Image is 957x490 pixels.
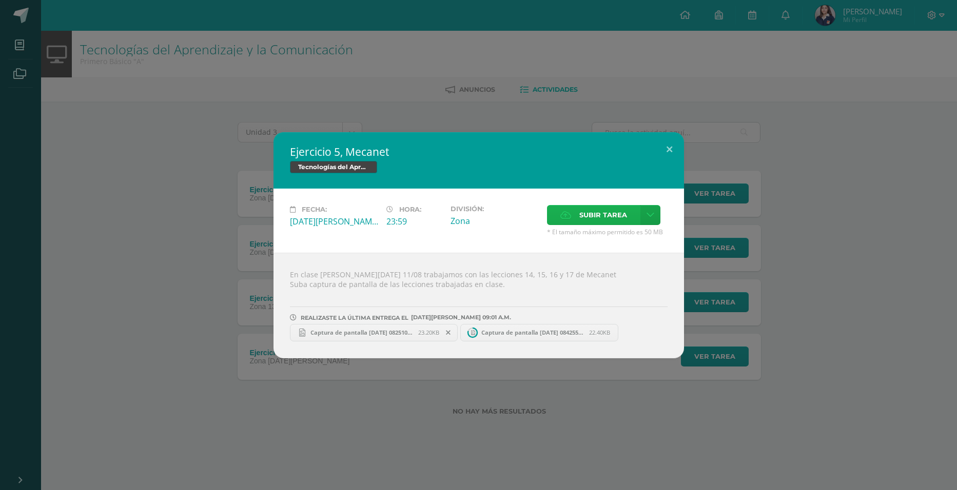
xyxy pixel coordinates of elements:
span: Captura de pantalla [DATE] 084255.png [476,329,589,336]
div: En clase [PERSON_NAME][DATE] 11/08 trabajamos con las lecciones 14, 15, 16 y 17 de Mecanet Suba c... [274,253,684,358]
span: [DATE][PERSON_NAME] 09:01 A.M. [408,317,511,318]
span: REALIZASTE LA ÚLTIMA ENTREGA EL [301,314,408,321]
span: 22.40KB [589,329,610,336]
div: 23:59 [386,216,442,227]
span: * El tamaño máximo permitido es 50 MB [547,228,668,236]
span: Captura de pantalla [DATE] 082510.png [305,329,418,336]
label: División: [451,205,539,213]
span: 23.20KB [418,329,439,336]
span: Subir tarea [579,206,627,224]
span: Tecnologías del Aprendizaje y la Comunicación [290,161,377,173]
div: Zona [451,215,539,227]
button: Close (Esc) [655,132,684,167]
h2: Ejercicio 5, Mecanet [290,145,668,159]
span: Hora: [399,206,421,213]
span: Fecha: [302,206,327,213]
a: Captura de pantalla [DATE] 082510.png 23.20KB [290,324,458,341]
span: Remover entrega [440,327,457,338]
a: Captura de pantalla 2025-08-11 084255.png [460,324,618,341]
div: [DATE][PERSON_NAME] [290,216,378,227]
